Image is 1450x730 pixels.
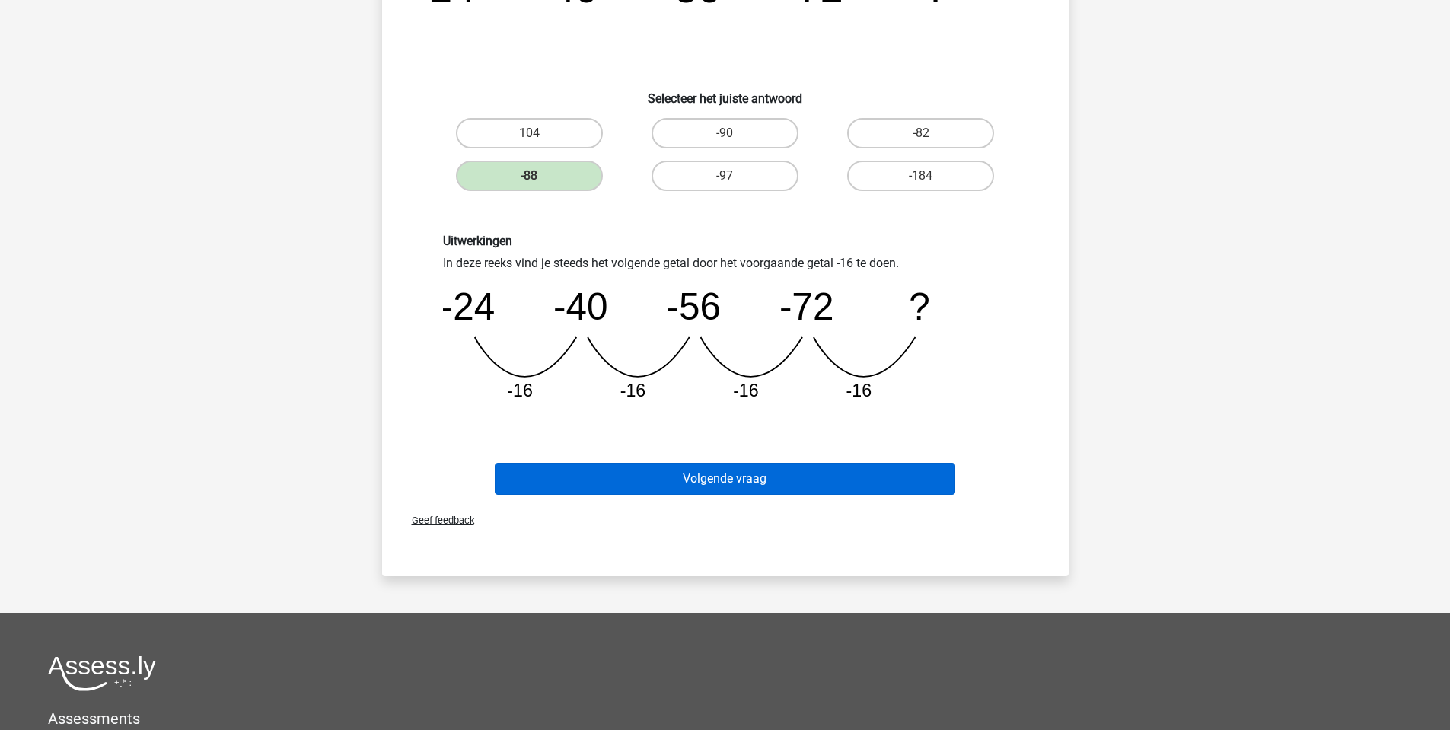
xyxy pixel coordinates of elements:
[406,79,1044,106] h6: Selecteer het juiste antwoord
[846,381,872,400] tspan: -16
[652,161,798,191] label: -97
[456,118,603,148] label: 104
[909,285,930,327] tspan: ?
[652,118,798,148] label: -90
[456,161,603,191] label: -88
[779,285,833,327] tspan: -72
[48,655,156,691] img: Assessly logo
[507,381,533,400] tspan: -16
[847,118,994,148] label: -82
[443,234,1008,248] h6: Uitwerkingen
[733,381,759,400] tspan: -16
[400,515,474,526] span: Geef feedback
[666,285,720,327] tspan: -56
[495,463,955,495] button: Volgende vraag
[553,285,607,327] tspan: -40
[48,709,1402,728] h5: Assessments
[440,285,494,327] tspan: -24
[620,381,645,400] tspan: -16
[432,234,1019,414] div: In deze reeks vind je steeds het volgende getal door het voorgaande getal -16 te doen.
[847,161,994,191] label: -184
